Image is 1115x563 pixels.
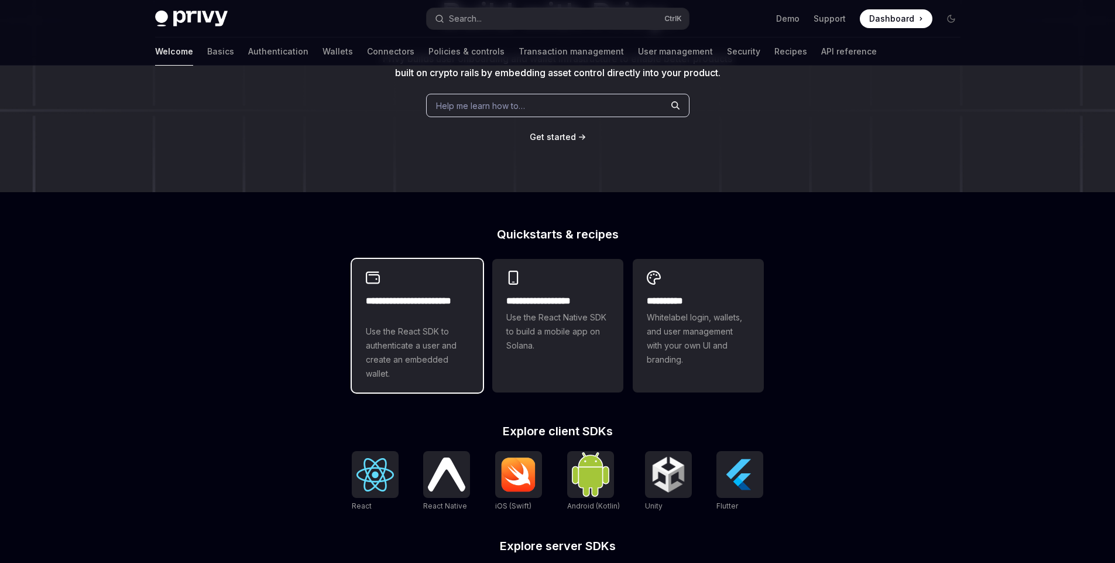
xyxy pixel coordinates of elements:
[248,37,308,66] a: Authentication
[716,451,763,512] a: FlutterFlutter
[727,37,760,66] a: Security
[821,37,877,66] a: API reference
[436,100,525,112] span: Help me learn how to…
[567,451,620,512] a: Android (Kotlin)Android (Kotlin)
[633,259,764,393] a: **** *****Whitelabel login, wallets, and user management with your own UI and branding.
[650,456,687,493] img: Unity
[423,501,467,510] span: React Native
[352,451,399,512] a: ReactReact
[155,11,228,27] img: dark logo
[716,501,738,510] span: Flutter
[530,131,576,143] a: Get started
[356,458,394,492] img: React
[423,451,470,512] a: React NativeReact Native
[942,9,960,28] button: Toggle dark mode
[428,458,465,491] img: React Native
[352,425,764,437] h2: Explore client SDKs
[500,457,537,492] img: iOS (Swift)
[367,37,414,66] a: Connectors
[869,13,914,25] span: Dashboard
[814,13,846,25] a: Support
[492,259,623,393] a: **** **** **** ***Use the React Native SDK to build a mobile app on Solana.
[664,14,682,23] span: Ctrl K
[427,8,689,29] button: Search...CtrlK
[449,12,482,26] div: Search...
[774,37,807,66] a: Recipes
[519,37,624,66] a: Transaction management
[495,451,542,512] a: iOS (Swift)iOS (Swift)
[428,37,505,66] a: Policies & controls
[352,501,372,510] span: React
[352,228,764,240] h2: Quickstarts & recipes
[572,452,609,496] img: Android (Kotlin)
[645,451,692,512] a: UnityUnity
[647,310,750,367] span: Whitelabel login, wallets, and user management with your own UI and branding.
[645,501,663,510] span: Unity
[495,501,531,510] span: iOS (Swift)
[207,37,234,66] a: Basics
[860,9,932,28] a: Dashboard
[323,37,353,66] a: Wallets
[155,37,193,66] a: Welcome
[567,501,620,510] span: Android (Kotlin)
[506,310,609,353] span: Use the React Native SDK to build a mobile app on Solana.
[530,132,576,142] span: Get started
[352,540,764,552] h2: Explore server SDKs
[638,37,713,66] a: User management
[776,13,800,25] a: Demo
[366,325,469,381] span: Use the React SDK to authenticate a user and create an embedded wallet.
[721,456,759,493] img: Flutter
